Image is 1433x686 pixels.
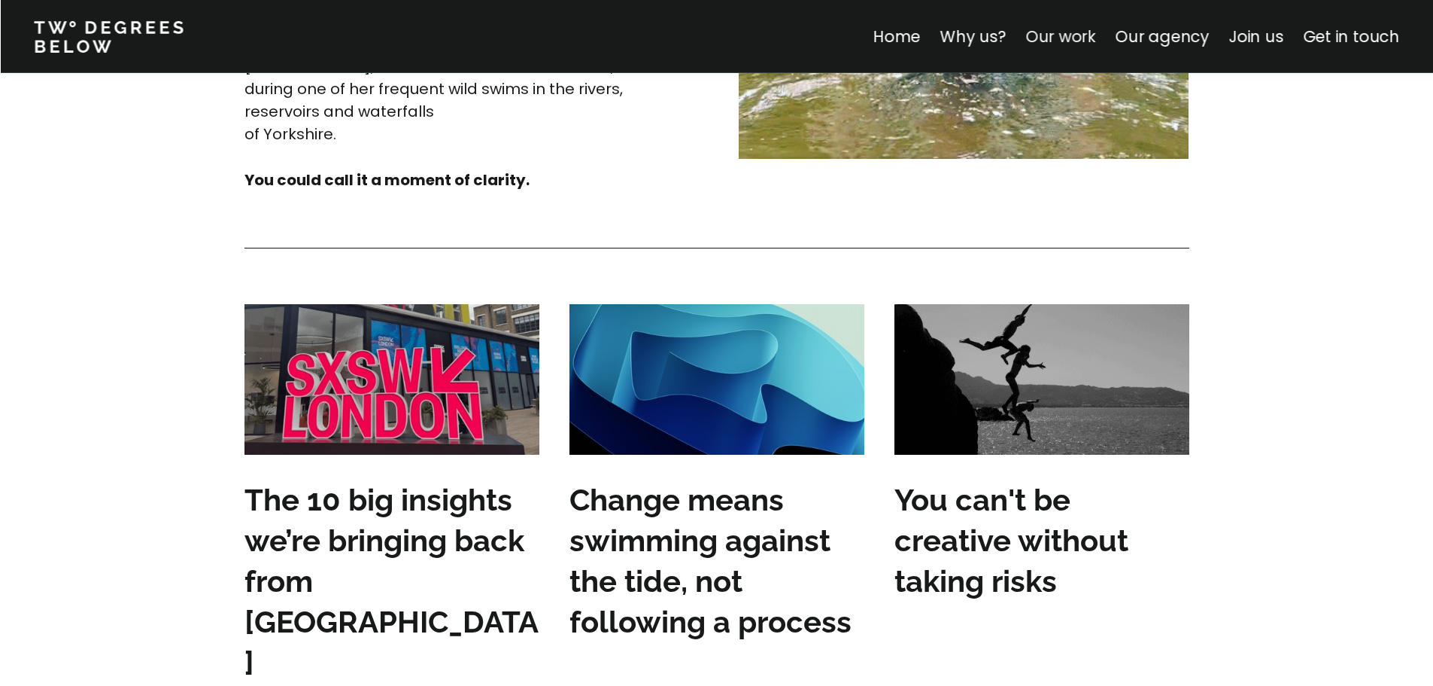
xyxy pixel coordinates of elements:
a: Home [873,26,920,47]
a: Why us? [940,26,1006,47]
a: Our work [1025,26,1095,47]
strong: You could call it a moment of clarity. [244,169,530,191]
h3: You can't be creative without taking risks [894,480,1189,602]
a: Change means swimming against the tide, not following a process [569,304,864,642]
a: Join us [1228,26,1283,47]
a: You can't be creative without taking risks [894,304,1189,602]
a: Our agency [1115,26,1209,47]
a: Get in touch [1303,26,1399,47]
h3: Change means swimming against the tide, not following a process [569,480,864,642]
span: The name Two Degrees Below came to [PERSON_NAME], our Executive Creative Director, during one of ... [244,33,627,145]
